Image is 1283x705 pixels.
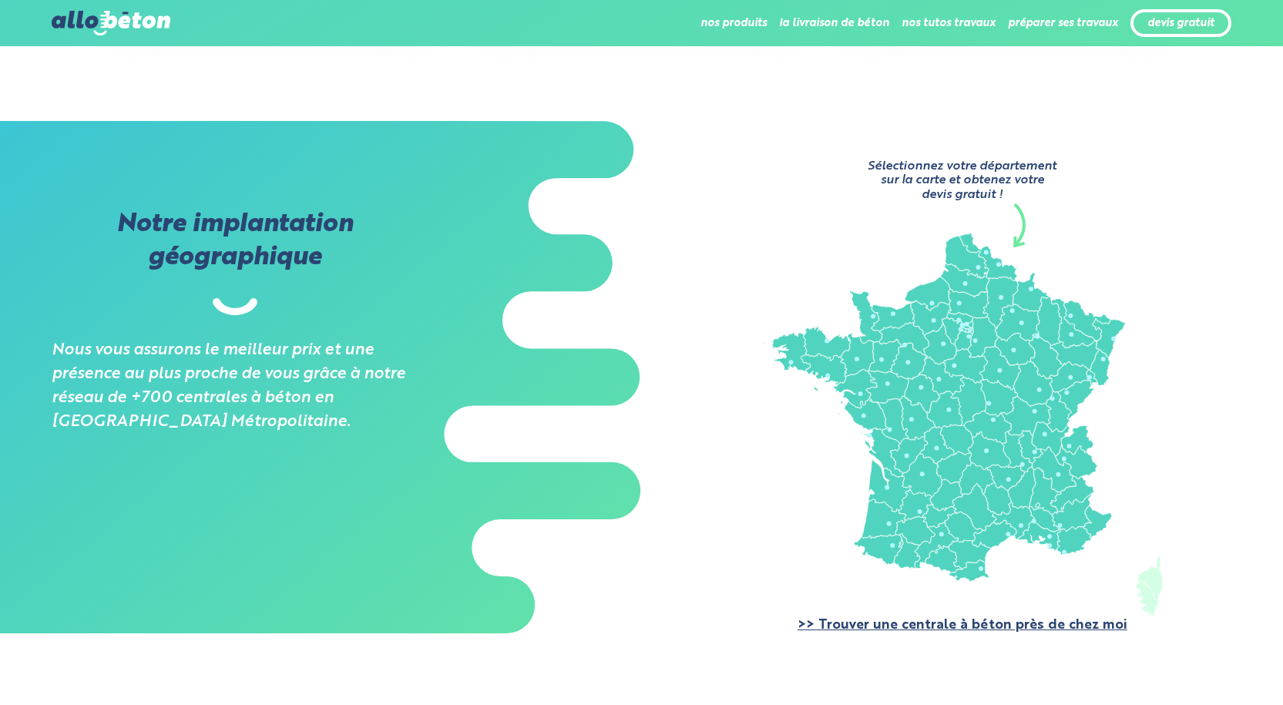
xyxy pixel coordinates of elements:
[902,5,996,42] li: nos tutos travaux
[798,619,1127,632] a: >> Trouver une centrale à béton près de chez moi
[1008,5,1118,42] li: préparer ses travaux
[1147,17,1214,30] a: devis gratuit
[779,5,889,42] li: la livraison de béton
[52,338,418,435] i: Nous vous assurons le meilleur prix et une présence au plus proche de vous grâce à notre réseau d...
[866,159,1059,202] div: Sélectionnez votre département sur la carte et obtenez votre devis gratuit !
[52,208,418,315] h2: Notre implantation géographique
[52,11,170,35] img: allobéton
[700,5,767,42] li: nos produits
